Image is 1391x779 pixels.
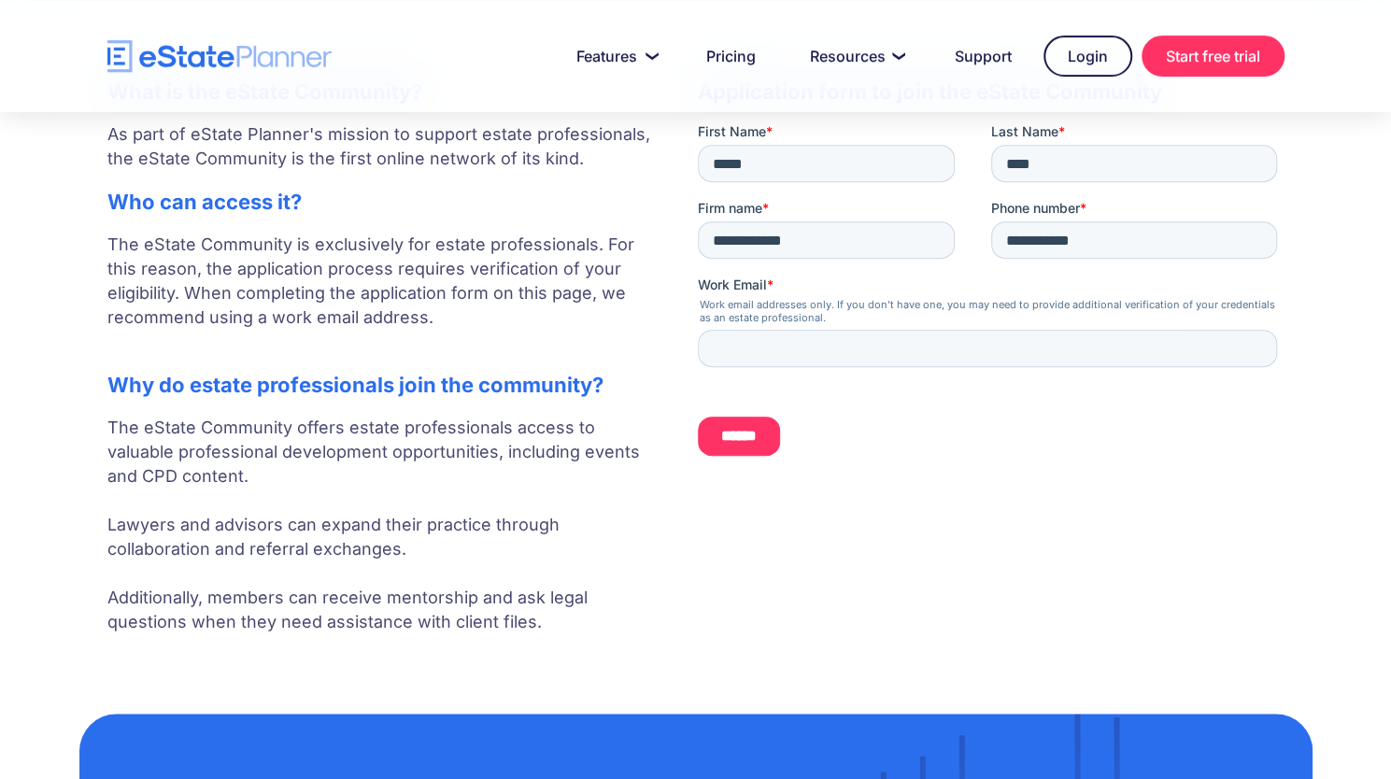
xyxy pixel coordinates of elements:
[107,233,660,354] p: The eState Community is exclusively for estate professionals. For this reason, the application pr...
[107,40,332,73] a: home
[1043,35,1132,77] a: Login
[107,190,660,214] h2: Who can access it?
[107,373,660,397] h2: Why do estate professionals join the community?
[107,122,660,171] p: As part of eState Planner's mission to support estate professionals, the eState Community is the ...
[107,416,660,634] p: The eState Community offers estate professionals access to valuable professional development oppo...
[1142,35,1285,77] a: Start free trial
[788,37,923,75] a: Resources
[698,122,1285,470] iframe: Form 0
[684,37,778,75] a: Pricing
[932,37,1034,75] a: Support
[554,37,674,75] a: Features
